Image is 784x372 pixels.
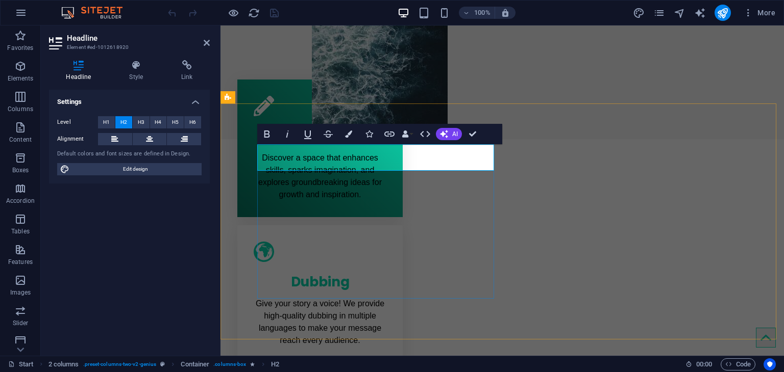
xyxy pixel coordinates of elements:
p: Elements [8,74,34,83]
p: Boxes [12,166,29,174]
p: Images [10,288,31,297]
p: Favorites [7,44,33,52]
i: Element contains an animation [250,361,255,367]
img: Editor Logo [59,7,135,19]
button: design [633,7,645,19]
p: Tables [11,227,30,235]
button: HTML [415,124,435,144]
i: Navigator [674,7,685,19]
span: Click to select. Double-click to edit [271,358,279,370]
div: Default colors and font sizes are defined in Design. [57,150,202,158]
span: Code [725,358,751,370]
button: text_generator [694,7,706,19]
button: reload [248,7,260,19]
button: publish [715,5,731,21]
span: More [743,8,775,18]
span: H2 [120,116,127,128]
span: . columns-box [213,358,246,370]
span: 00 00 [696,358,712,370]
a: Click to cancel selection. Double-click to open Pages [8,358,34,370]
i: This element is a customizable preset [160,361,165,367]
button: 100% [459,7,495,19]
i: Publish [717,7,728,19]
span: H4 [155,116,161,128]
button: pages [653,7,666,19]
p: Features [8,258,33,266]
span: H1 [103,116,110,128]
span: H3 [138,116,144,128]
i: Reload page [248,7,260,19]
button: Code [721,358,755,370]
button: AI [436,128,462,140]
h2: Headline [67,34,210,43]
button: H5 [167,116,184,128]
h4: Headline [49,60,112,82]
i: AI Writer [694,7,706,19]
p: Slider [13,319,29,327]
button: Italic (Ctrl+I) [278,124,297,144]
span: . preset-columns-two-v2-genius [83,358,157,370]
button: Bold (Ctrl+B) [257,124,277,144]
button: Underline (Ctrl+U) [298,124,317,144]
button: H6 [184,116,201,128]
button: Usercentrics [764,358,776,370]
p: Accordion [6,197,35,205]
button: Edit design [57,163,202,175]
button: Data Bindings [400,124,414,144]
button: H4 [150,116,167,128]
button: More [739,5,779,21]
h6: Session time [685,358,713,370]
span: Edit design [72,163,199,175]
label: Alignment [57,133,98,145]
span: H6 [189,116,196,128]
span: H5 [172,116,179,128]
button: Click here to leave preview mode and continue editing [227,7,239,19]
button: navigator [674,7,686,19]
p: Columns [8,105,33,113]
p: Content [9,136,32,144]
button: H1 [98,116,115,128]
button: Link [380,124,399,144]
button: Strikethrough [318,124,338,144]
h4: Settings [49,90,210,108]
span: Click to select. Double-click to edit [48,358,79,370]
i: Pages (Ctrl+Alt+S) [653,7,665,19]
h4: Style [112,60,164,82]
label: Level [57,116,98,128]
span: Click to select. Double-click to edit [181,358,209,370]
button: H3 [133,116,150,128]
button: H2 [115,116,132,128]
i: Design (Ctrl+Alt+Y) [633,7,645,19]
i: On resize automatically adjust zoom level to fit chosen device. [501,8,510,17]
nav: breadcrumb [48,358,279,370]
button: Icons [359,124,379,144]
span: AI [452,131,458,137]
button: Colors [339,124,358,144]
span: : [703,360,705,368]
button: Confirm (Ctrl+⏎) [463,124,482,144]
h3: Element #ed-1012618920 [67,43,189,52]
h6: 100% [474,7,491,19]
h4: Link [164,60,210,82]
